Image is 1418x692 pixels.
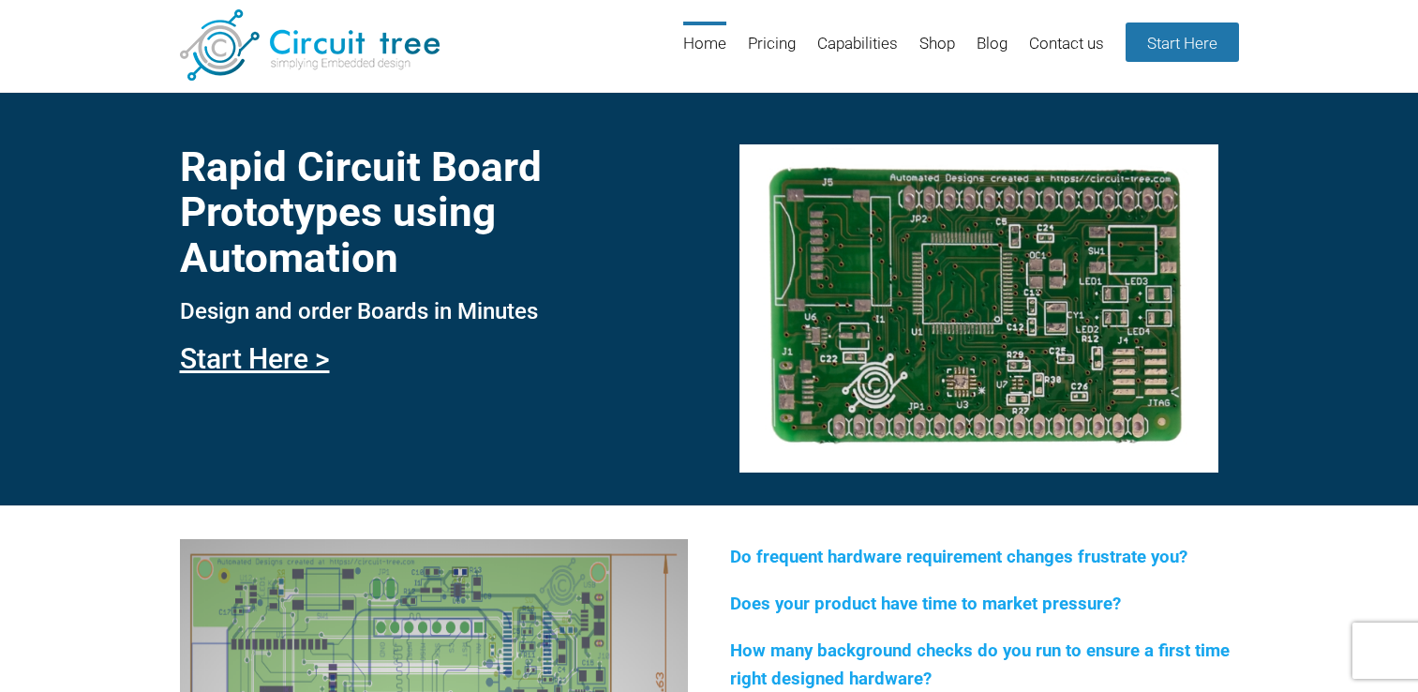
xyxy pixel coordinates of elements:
[683,22,726,83] a: Home
[1126,23,1239,62] a: Start Here
[180,144,688,280] h1: Rapid Circuit Board Prototypes using Automation
[817,22,898,83] a: Capabilities
[180,299,688,323] h3: Design and order Boards in Minutes
[180,9,440,81] img: Circuit Tree
[1029,22,1104,83] a: Contact us
[919,22,955,83] a: Shop
[977,22,1008,83] a: Blog
[730,547,1187,567] span: Do frequent hardware requirement changes frustrate you?
[180,342,330,375] a: Start Here >
[730,594,1121,614] span: Does your product have time to market pressure?
[748,22,796,83] a: Pricing
[730,640,1230,689] span: How many background checks do you run to ensure a first time right designed hardware?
